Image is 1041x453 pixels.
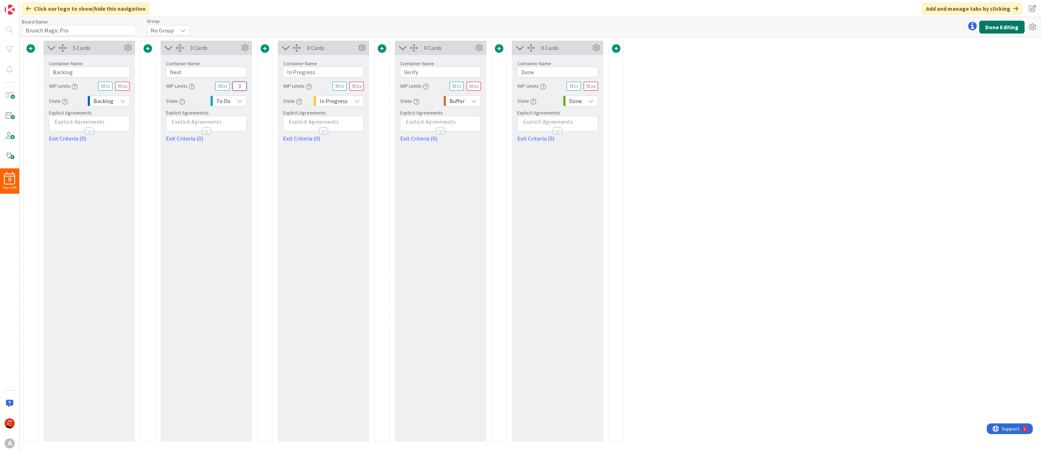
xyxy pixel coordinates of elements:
input: Max [467,82,481,91]
div: State [49,95,68,107]
div: WIP Limits [49,80,77,92]
img: CP [5,418,15,428]
span: Explicit Agreements [49,110,92,116]
div: State [517,95,536,107]
a: Exit Criteria (0) [166,134,247,143]
label: Container Name [517,60,551,67]
div: Click our logo to show/hide this navigation [22,2,150,15]
input: Max [584,82,598,91]
span: Explicit Agreements [400,110,443,116]
div: State [283,95,302,107]
input: Add container name... [49,67,130,77]
img: Visit kanbanzone.com [5,5,15,15]
span: 9 [8,178,11,183]
span: Explicit Agreements [283,110,326,116]
input: Min [98,82,112,91]
span: Backlog [94,96,114,106]
label: Container Name [166,60,200,67]
div: State [400,95,419,107]
input: Add container name... [166,67,247,77]
label: Container Name [283,60,317,67]
span: Explicit Agreements [166,110,209,116]
span: No Group [151,25,174,35]
div: WIP Limits [283,80,312,92]
a: Exit Criteria (0) [400,134,481,143]
div: State [166,95,185,107]
input: Min [567,82,581,91]
input: Min [215,82,230,91]
span: Group [147,19,160,24]
input: Add container name... [517,67,598,77]
span: To Do [216,96,231,106]
label: Container Name [49,60,83,67]
div: WIP Limits [517,80,546,92]
div: WIP Limits [166,80,195,92]
div: 0 Cards [541,44,591,52]
span: Done [569,96,582,106]
div: Add and manage tabs by clicking [922,2,1022,15]
span: Buffer [449,96,465,106]
button: Done Editing [979,21,1025,34]
div: 3 Cards [190,44,240,52]
input: Max [349,82,364,91]
a: Exit Criteria (0) [49,134,130,143]
input: Min [449,82,464,91]
input: Max [115,82,130,91]
input: Max [232,82,247,91]
a: Exit Criteria (0) [283,134,364,143]
span: Explicit Agreements [517,110,560,116]
div: 0 Cards [424,44,474,52]
div: 0 Cards [307,44,357,52]
input: Add container name... [400,67,481,77]
input: Add container name... [283,67,364,77]
a: Exit Criteria (0) [517,134,598,143]
span: In Progress [320,96,348,106]
div: WIP Limits [400,80,429,92]
span: Support [15,1,32,10]
div: 5 Cards [73,44,122,52]
div: A [5,438,15,448]
label: Container Name [400,60,434,67]
input: Min [332,82,347,91]
label: Board Name [22,19,48,25]
div: 1 [37,3,39,9]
